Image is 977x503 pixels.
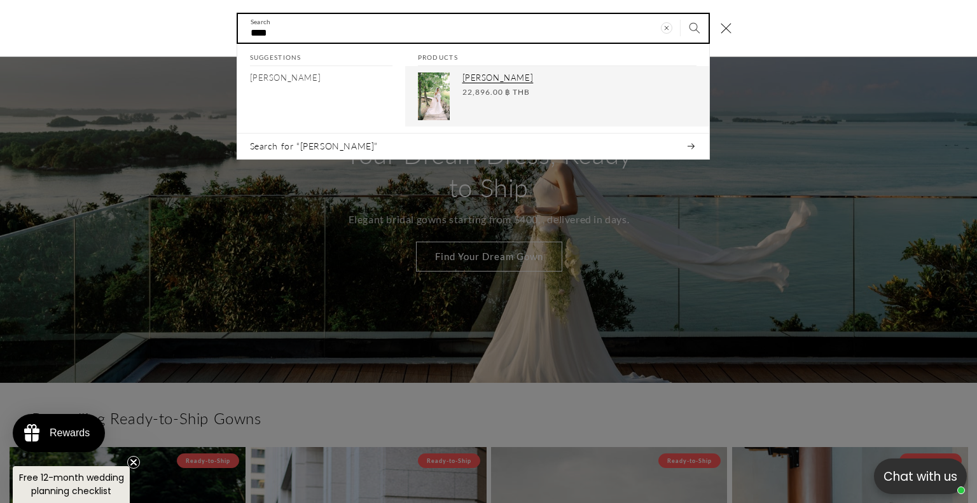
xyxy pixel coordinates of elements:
h2: Products [418,44,696,67]
button: Close [712,15,740,43]
p: cora [250,73,321,84]
span: Search for “[PERSON_NAME]” [250,141,378,153]
a: cora [237,67,405,90]
a: [PERSON_NAME] 22,896.00 ฿ THB [405,67,709,127]
div: Free 12-month wedding planning checklistClose teaser [13,466,130,503]
button: Close teaser [127,456,140,469]
span: Free 12-month wedding planning checklist [19,471,124,497]
img: Cora Strapless Straight Neckline Spaghetti Straps Detachable Frilly Sleeves Column Crepe Wedding ... [418,73,450,121]
mark: [PERSON_NAME] [250,73,321,83]
p: Chat with us [874,467,967,486]
button: Open chatbox [874,458,967,494]
p: [PERSON_NAME] [462,73,696,84]
h2: Suggestions [250,44,392,67]
div: Rewards [50,427,90,439]
button: Clear search term [653,14,681,42]
span: 22,896.00 ฿ THB [462,86,530,98]
button: Search [681,14,709,42]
